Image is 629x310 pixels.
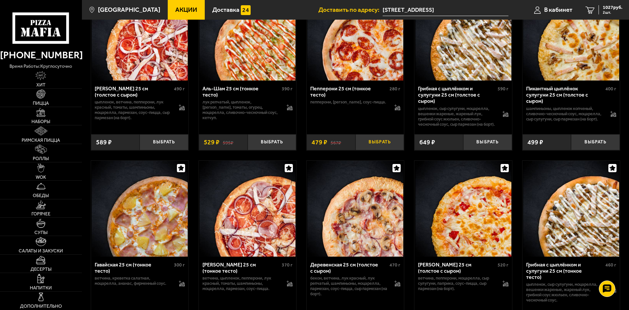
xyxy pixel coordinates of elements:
img: Петровская 25 см (тонкое тесто) [200,161,295,257]
button: Выбрать [355,134,404,150]
p: ветчина, пепперони, моцарелла, сыр сулугуни, паприка, соус-пицца, сыр пармезан (на борт). [418,276,496,291]
p: бекон, ветчина, лук красный, лук репчатый, шампиньоны, моцарелла, пармезан, соус-пицца, сыр парме... [310,276,388,297]
span: Роллы [33,156,49,161]
a: Петровская 25 см (тонкое тесто) [199,161,296,257]
div: Деревенская 25 см (толстое с сыром) [310,262,388,274]
div: Гавайская 25 см (тонкое тесто) [95,262,172,274]
p: ветчина, цыпленок, пепперони, лук красный, томаты, шампиньоны, моцарелла, пармезан, соус-пицца. [202,276,280,291]
div: Аль-Шам 25 см (тонкое тесто) [202,85,280,98]
img: Прошутто Формаджио 25 см (толстое с сыром) [415,161,511,257]
p: пепперони, [PERSON_NAME], соус-пицца. [310,100,388,105]
span: Доставить по адресу: [318,7,383,13]
p: цыпленок, сыр сулугуни, моцарелла, вешенки жареные, жареный лук, грибной соус Жюльен, сливочно-че... [418,106,496,127]
div: [PERSON_NAME] 25 см (толстое с сыром) [418,262,496,274]
div: Грибная с цыплёнком и сулугуни 25 см (тонкое тесто) [526,262,604,281]
span: 400 г [605,86,616,92]
p: цыпленок, сыр сулугуни, моцарелла, вешенки жареные, жареный лук, грибной соус Жюльен, сливочно-че... [526,282,604,303]
span: Римская пицца [22,138,60,143]
span: Салаты и закуски [19,249,63,253]
span: WOK [36,175,46,180]
a: Прошутто Формаджио 25 см (толстое с сыром) [414,161,512,257]
span: 1027 руб. [603,5,622,10]
div: Грибная с цыплёнком и сулугуни 25 см (толстое с сыром) [418,85,496,104]
div: Пепперони 25 см (тонкое тесто) [310,85,388,98]
span: 300 г [174,262,185,268]
span: Хит [36,83,46,87]
span: 390 г [282,86,293,92]
p: шампиньоны, цыпленок копченый, сливочно-чесночный соус, моцарелла, сыр сулугуни, сыр пармезан (на... [526,106,604,122]
span: 460 г [605,262,616,268]
img: Гавайская 25 см (тонкое тесто) [92,161,188,257]
p: цыпленок, ветчина, пепперони, лук красный, томаты, шампиньоны, моцарелла, пармезан, соус-пицца, с... [95,100,172,120]
img: 15daf4d41897b9f0e9f617042186c801.svg [241,5,251,15]
span: 2 шт. [603,10,622,14]
button: Выбрать [248,134,296,150]
span: [GEOGRAPHIC_DATA] [98,7,160,13]
div: [PERSON_NAME] 25 см (тонкое тесто) [202,262,280,274]
a: Деревенская 25 см (толстое с сыром) [307,161,404,257]
span: Пицца [33,101,49,106]
span: В кабинет [544,7,572,13]
div: Пикантный цыплёнок сулугуни 25 см (толстое с сыром) [526,85,604,104]
span: Обеды [33,193,49,198]
span: 520 г [498,262,508,268]
span: Супы [34,230,48,235]
button: Выбрать [463,134,512,150]
span: 589 ₽ [96,138,112,146]
span: Гаванская улица, 51, подъезд 2 [383,4,508,16]
span: Доставка [212,7,239,13]
span: 370 г [282,262,293,268]
span: 490 г [174,86,185,92]
span: 470 г [390,262,400,268]
span: Напитки [30,286,52,290]
a: Гавайская 25 см (тонкое тесто) [91,161,188,257]
span: 590 г [498,86,508,92]
img: Деревенская 25 см (толстое с сыром) [307,161,403,257]
a: Грибная с цыплёнком и сулугуни 25 см (тонкое тесто) [523,161,620,257]
span: Горячее [31,212,50,216]
p: ветчина, креветка салатная, моцарелла, ананас, фирменный соус. [95,276,172,286]
s: 567 ₽ [331,139,341,145]
span: Дополнительно [20,304,62,309]
p: лук репчатый, цыпленок, [PERSON_NAME], томаты, огурец, моцарелла, сливочно-чесночный соус, кетчуп. [202,100,280,120]
span: Акции [175,7,197,13]
button: Выбрать [571,134,620,150]
span: 529 ₽ [204,138,219,146]
span: 479 ₽ [312,138,327,146]
span: 499 ₽ [527,138,543,146]
span: 280 г [390,86,400,92]
span: 649 ₽ [419,138,435,146]
div: [PERSON_NAME] 25 см (толстое с сыром) [95,85,172,98]
span: Десерты [30,267,51,272]
button: Выбрать [140,134,188,150]
input: Ваш адрес доставки [383,4,508,16]
s: 595 ₽ [223,139,233,145]
span: Наборы [31,119,50,124]
img: Грибная с цыплёнком и сулугуни 25 см (тонкое тесто) [523,161,619,257]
